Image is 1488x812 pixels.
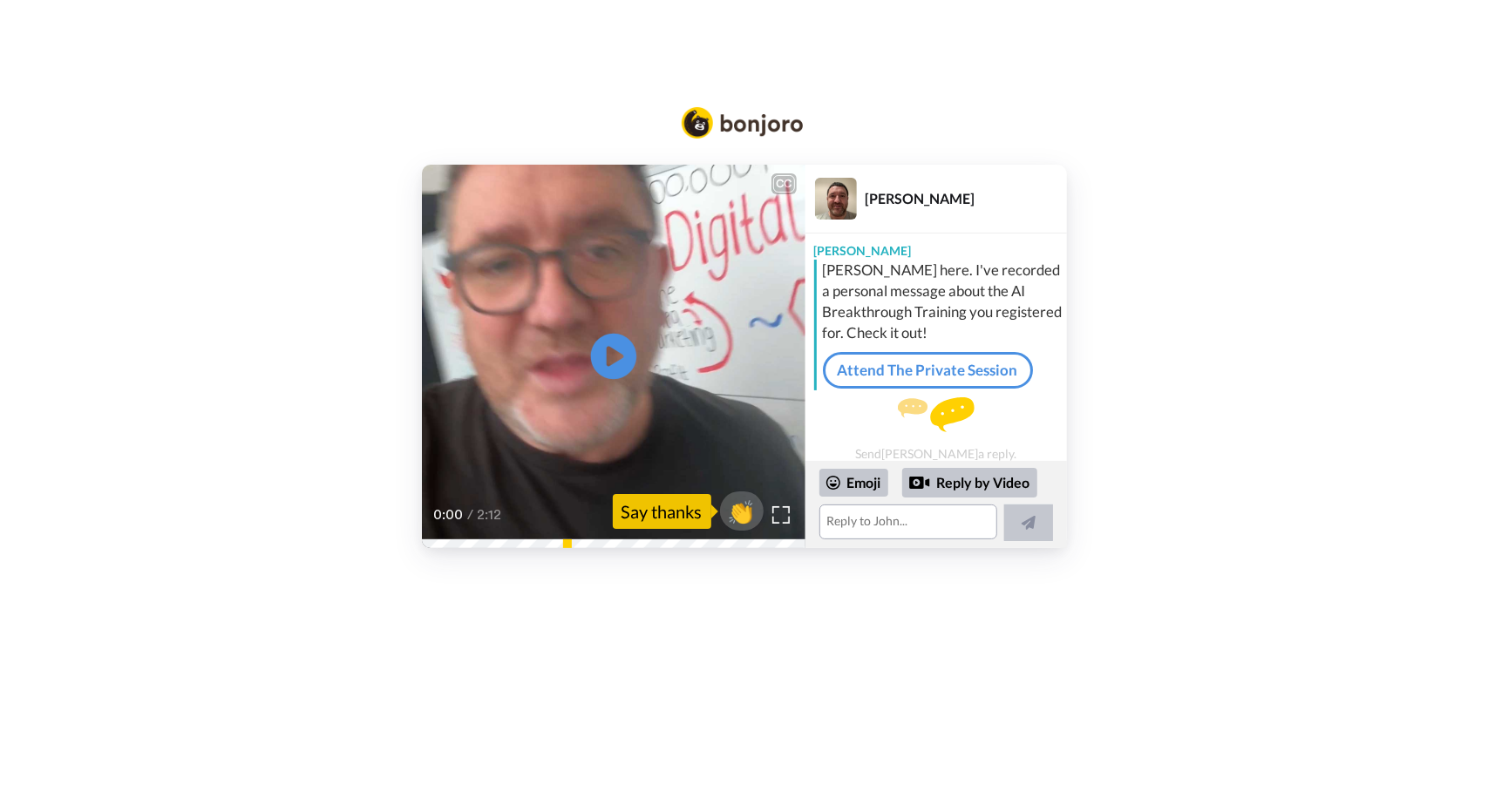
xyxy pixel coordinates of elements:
div: [PERSON_NAME] here. I've recorded a personal message about the AI Breakthrough Training you regis... [823,260,1063,343]
div: CC [773,175,795,193]
div: Emoji [819,469,888,497]
a: Attend The Private Session [823,352,1033,389]
div: [PERSON_NAME] [805,233,1067,260]
span: 👏 [720,497,764,525]
span: 2:12 [478,504,508,525]
img: message.svg [898,397,975,432]
button: 👏 [720,491,764,531]
img: Bonjoro Logo [682,107,804,139]
img: Profile Image [815,178,857,220]
img: Full screen [772,506,790,524]
span: / [468,504,474,525]
div: Reply by Video [909,472,930,493]
div: Say thanks [613,494,711,529]
span: 0:00 [434,504,465,525]
div: Reply by Video [902,468,1037,497]
div: Send [PERSON_NAME] a reply. [805,397,1067,461]
div: [PERSON_NAME] [866,190,1066,206]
